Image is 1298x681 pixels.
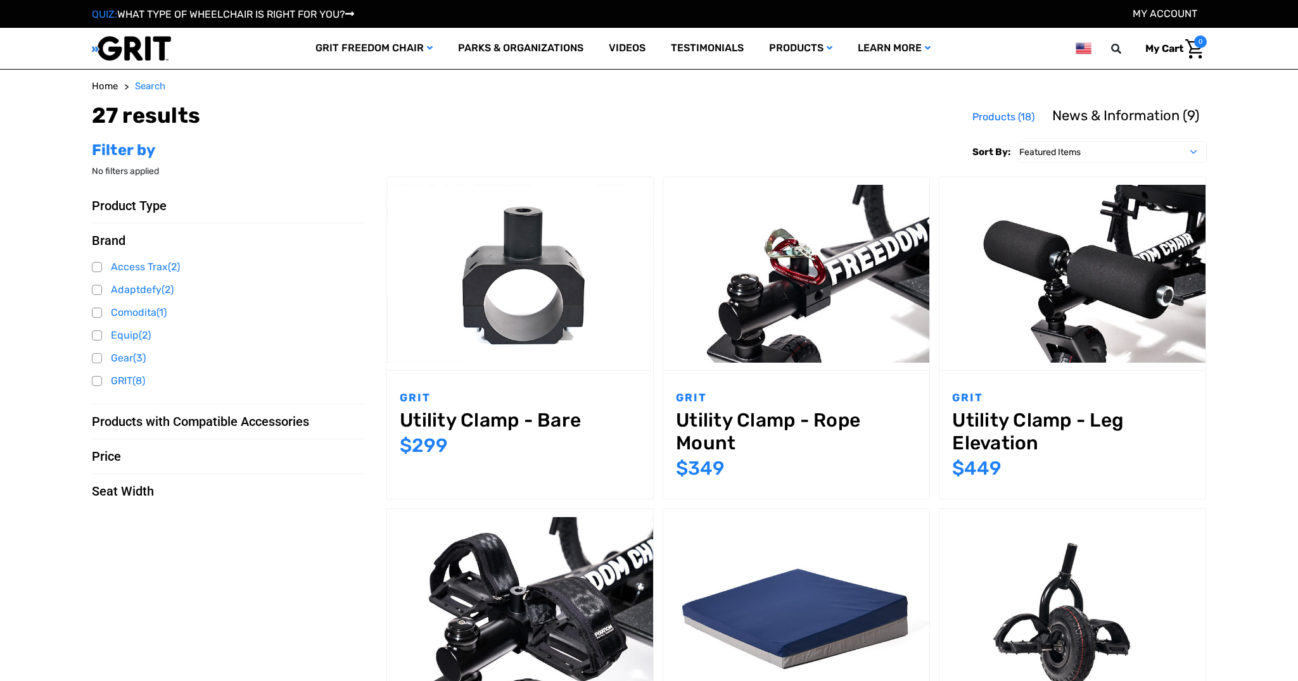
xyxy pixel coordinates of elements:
span: $349 [676,457,725,480]
span: Products (18) [972,111,1034,123]
img: Utility Clamp - Bare [387,185,653,362]
h2: Filter by [92,141,364,159]
span: Price [92,449,121,464]
p: No filters applied [92,165,364,178]
a: Utility Clamp - Rope Mount,$349.00 [663,177,929,370]
a: Learn More [845,28,943,69]
span: $299 [400,434,448,457]
p: GRIT [952,390,1193,406]
p: GRIT [400,390,640,406]
span: Home [92,80,118,92]
label: Sort By: [972,141,1010,163]
span: (2) [139,329,151,341]
a: Parks & Organizations [445,28,596,69]
a: Home [92,79,118,94]
img: Utility Clamp - Leg Elevation [939,185,1206,362]
a: Search [135,79,165,94]
span: News & Information (9) [1052,107,1199,124]
a: Videos [596,28,658,69]
a: QUIZ:WHAT TYPE OF WHEELCHAIR IS RIGHT FOR YOU? [92,8,354,20]
span: Search [135,80,165,92]
span: Seat Width [92,484,154,499]
button: Price [92,449,364,464]
a: Utility Clamp - Bare,$299.00 [400,409,640,432]
img: Utility Clamp - Rope Mount [663,185,929,362]
span: Product Type [92,198,167,213]
span: (3) [133,352,146,364]
a: Utility Clamp - Rope Mount,$349.00 [676,409,917,454]
img: GRIT All-Terrain Wheelchair and Mobility Equipment [92,35,171,61]
button: Seat Width [92,484,364,499]
span: My Cart [1145,42,1183,54]
nav: Breadcrumb [92,79,1207,94]
button: Products with Compatible Accessories [92,414,364,429]
a: Adaptdefy(2) [92,280,364,299]
span: 0 [1194,35,1207,48]
a: Products [756,28,845,69]
a: Gear(3) [92,349,364,368]
a: GRIT Freedom Chair [303,28,445,69]
a: GRIT(8) [92,372,364,390]
h1: 27 results [92,103,201,129]
a: Account [1133,8,1197,20]
button: Product Type [92,198,364,213]
img: Cart [1185,39,1204,59]
a: Cart with 0 items [1136,35,1207,62]
span: (2) [168,261,180,273]
span: Products with Compatible Accessories [92,414,309,429]
button: Brand [92,233,364,248]
img: us.png [1076,41,1091,56]
span: $449 [952,457,1002,480]
a: Comodita(1) [92,303,364,322]
span: QUIZ: [92,8,117,20]
a: Access Trax(2) [92,258,364,277]
a: Equip(2) [92,326,364,345]
a: Utility Clamp - Leg Elevation,$449.00 [952,409,1193,454]
a: Testimonials [658,28,756,69]
span: (1) [156,306,167,318]
a: Utility Clamp - Bare,$299.00 [387,177,653,370]
span: Brand [92,233,125,248]
input: Search [1117,35,1136,62]
p: GRIT [676,390,917,406]
span: (8) [132,375,145,387]
span: (2) [162,284,174,296]
a: Utility Clamp - Leg Elevation,$449.00 [939,177,1206,370]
